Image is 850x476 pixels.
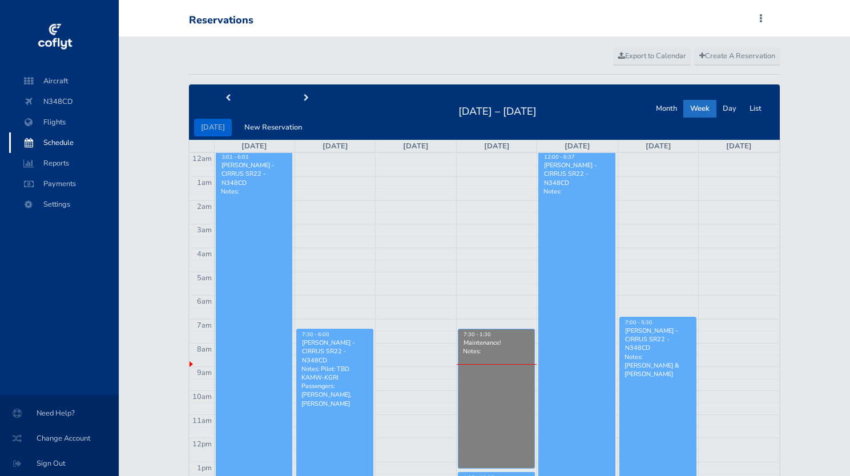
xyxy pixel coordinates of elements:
button: [DATE] [194,119,232,136]
h2: [DATE] – [DATE] [452,102,543,118]
span: 3:01 - 6:01 [221,154,249,160]
button: next [267,90,346,107]
a: [DATE] [646,141,671,151]
a: Create A Reservation [694,48,780,65]
div: [PERSON_NAME] - CIRRUS SR22 - N348CD [625,326,691,353]
img: coflyt logo [36,20,74,54]
span: 7am [197,320,212,330]
span: Flights [21,112,107,132]
span: Schedule [21,132,107,153]
span: Sign Out [14,453,105,474]
div: Maintenance! [463,338,530,347]
span: Need Help? [14,403,105,423]
p: Notes: [543,187,610,196]
p: Notes: [463,347,530,356]
a: [DATE] [241,141,267,151]
p: Notes: Pilot: TBD KAMW-KGRI Passengers: [PERSON_NAME], [PERSON_NAME] [301,365,368,408]
span: 4am [197,249,212,259]
span: 1pm [197,463,212,473]
a: [DATE] [403,141,429,151]
span: 8am [197,344,212,354]
span: 10am [192,392,212,402]
span: Reports [21,153,107,174]
div: [PERSON_NAME] - CIRRUS SR22 - N348CD [221,161,288,187]
span: 3am [197,225,212,235]
span: 9am [197,368,212,378]
a: [DATE] [726,141,752,151]
span: 12:00 - 6:37 [544,154,575,160]
button: List [743,100,768,118]
span: Aircraft [21,71,107,91]
a: Export to Calendar [613,48,691,65]
span: Create A Reservation [699,51,775,61]
span: 7:00 - 5:30 [625,319,652,326]
a: [DATE] [565,141,590,151]
span: 7:30 - 6:00 [302,331,329,338]
button: Day [716,100,743,118]
button: New Reservation [237,119,309,136]
a: [DATE] [484,141,510,151]
span: 2am [197,201,212,212]
span: 5am [197,273,212,283]
span: 6am [197,296,212,306]
span: Payments [21,174,107,194]
button: prev [189,90,268,107]
button: Week [683,100,716,118]
span: 12pm [192,439,212,449]
a: [DATE] [323,141,348,151]
button: Month [649,100,684,118]
span: 11am [192,416,212,426]
span: 1am [197,178,212,188]
div: Reservations [189,14,253,27]
p: Notes: [221,187,288,196]
span: Settings [21,194,107,215]
p: Notes: [PERSON_NAME] & [PERSON_NAME] [625,353,691,379]
span: Change Account [14,428,105,449]
span: 7:30 - 1:30 [464,331,491,338]
span: N348CD [21,91,107,112]
span: 12am [192,154,212,164]
div: [PERSON_NAME] - CIRRUS SR22 - N348CD [543,161,610,187]
span: Export to Calendar [618,51,686,61]
div: [PERSON_NAME] - CIRRUS SR22 - N348CD [301,338,368,365]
